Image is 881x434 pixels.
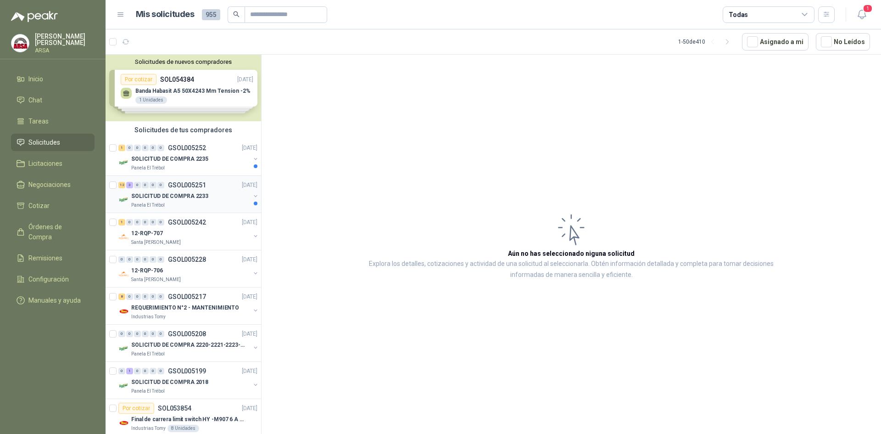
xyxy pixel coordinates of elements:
[158,405,191,411] p: SOL053854
[126,182,133,188] div: 3
[242,367,257,376] p: [DATE]
[134,293,141,300] div: 0
[28,74,43,84] span: Inicio
[816,33,870,51] button: No Leídos
[118,231,129,242] img: Company Logo
[142,182,149,188] div: 0
[118,194,129,205] img: Company Logo
[28,137,60,147] span: Solicitudes
[118,306,129,317] img: Company Logo
[131,276,181,283] p: Santa [PERSON_NAME]
[11,91,95,109] a: Chat
[134,256,141,263] div: 0
[126,331,133,337] div: 0
[742,33,809,51] button: Asignado a mi
[134,182,141,188] div: 0
[126,219,133,225] div: 0
[150,293,156,300] div: 0
[28,253,62,263] span: Remisiones
[11,292,95,309] a: Manuales y ayuda
[157,293,164,300] div: 0
[131,155,208,163] p: SOLICITUD DE COMPRA 2235
[134,145,141,151] div: 0
[118,293,125,300] div: 8
[131,313,166,321] p: Industrias Tomy
[508,248,635,259] h3: Aún no has seleccionado niguna solicitud
[142,219,149,225] div: 0
[150,219,156,225] div: 0
[142,256,149,263] div: 0
[134,331,141,337] div: 0
[157,145,164,151] div: 0
[118,343,129,354] img: Company Logo
[134,368,141,374] div: 0
[233,11,240,17] span: search
[168,293,206,300] p: GSOL005217
[242,293,257,301] p: [DATE]
[109,58,257,65] button: Solicitudes de nuevos compradores
[35,33,95,46] p: [PERSON_NAME] [PERSON_NAME]
[242,181,257,190] p: [DATE]
[11,176,95,193] a: Negociaciones
[118,254,259,283] a: 0 0 0 0 0 0 GSOL005228[DATE] Company Logo12-RQP-706Santa [PERSON_NAME]
[118,180,259,209] a: 12 3 0 0 0 0 GSOL005251[DATE] Company LogoSOLICITUD DE COMPRA 2233Panela El Trébol
[168,219,206,225] p: GSOL005242
[126,256,133,263] div: 0
[118,331,125,337] div: 0
[118,328,259,358] a: 0 0 0 0 0 0 GSOL005208[DATE] Company LogoSOLICITUD DE COMPRA 2220-2221-2223-2224Panela El Trébol
[142,145,149,151] div: 0
[106,121,261,139] div: Solicitudes de tus compradores
[678,34,735,49] div: 1 - 50 de 410
[142,331,149,337] div: 0
[118,269,129,280] img: Company Logo
[131,164,165,172] p: Panela El Trébol
[168,145,206,151] p: GSOL005252
[28,95,42,105] span: Chat
[126,145,133,151] div: 0
[863,4,873,13] span: 1
[131,378,208,387] p: SOLICITUD DE COMPRA 2018
[853,6,870,23] button: 1
[11,155,95,172] a: Licitaciones
[11,70,95,88] a: Inicio
[131,192,208,201] p: SOLICITUD DE COMPRA 2233
[167,425,199,432] div: 8 Unidades
[168,182,206,188] p: GSOL005251
[126,293,133,300] div: 0
[131,239,181,246] p: Santa [PERSON_NAME]
[118,142,259,172] a: 1 0 0 0 0 0 GSOL005252[DATE] Company LogoSOLICITUD DE COMPRA 2235Panela El Trébol
[729,10,748,20] div: Todas
[131,266,163,275] p: 12-RQP-706
[242,144,257,152] p: [DATE]
[28,158,62,169] span: Licitaciones
[157,219,164,225] div: 0
[118,145,125,151] div: 1
[242,330,257,338] p: [DATE]
[157,256,164,263] div: 0
[150,368,156,374] div: 0
[118,219,125,225] div: 1
[168,368,206,374] p: GSOL005199
[353,259,789,281] p: Explora los detalles, cotizaciones y actividad de una solicitud al seleccionarla. Obtén informaci...
[118,217,259,246] a: 1 0 0 0 0 0 GSOL005242[DATE] Company Logo12-RQP-707Santa [PERSON_NAME]
[28,274,69,284] span: Configuración
[134,219,141,225] div: 0
[131,304,239,312] p: REQUERIMIENTO N°2 - MANTENIMIENTO
[142,293,149,300] div: 0
[28,295,81,305] span: Manuales y ayuda
[28,222,86,242] span: Órdenes de Compra
[150,331,156,337] div: 0
[11,197,95,214] a: Cotizar
[28,116,49,126] span: Tareas
[150,182,156,188] div: 0
[202,9,220,20] span: 955
[131,341,245,349] p: SOLICITUD DE COMPRA 2220-2221-2223-2224
[118,403,154,414] div: Por cotizar
[118,366,259,395] a: 0 1 0 0 0 0 GSOL005199[DATE] Company LogoSOLICITUD DE COMPRA 2018Panela El Trébol
[157,368,164,374] div: 0
[131,425,166,432] p: Industrias Tomy
[150,145,156,151] div: 0
[131,202,165,209] p: Panela El Trébol
[168,331,206,337] p: GSOL005208
[242,404,257,413] p: [DATE]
